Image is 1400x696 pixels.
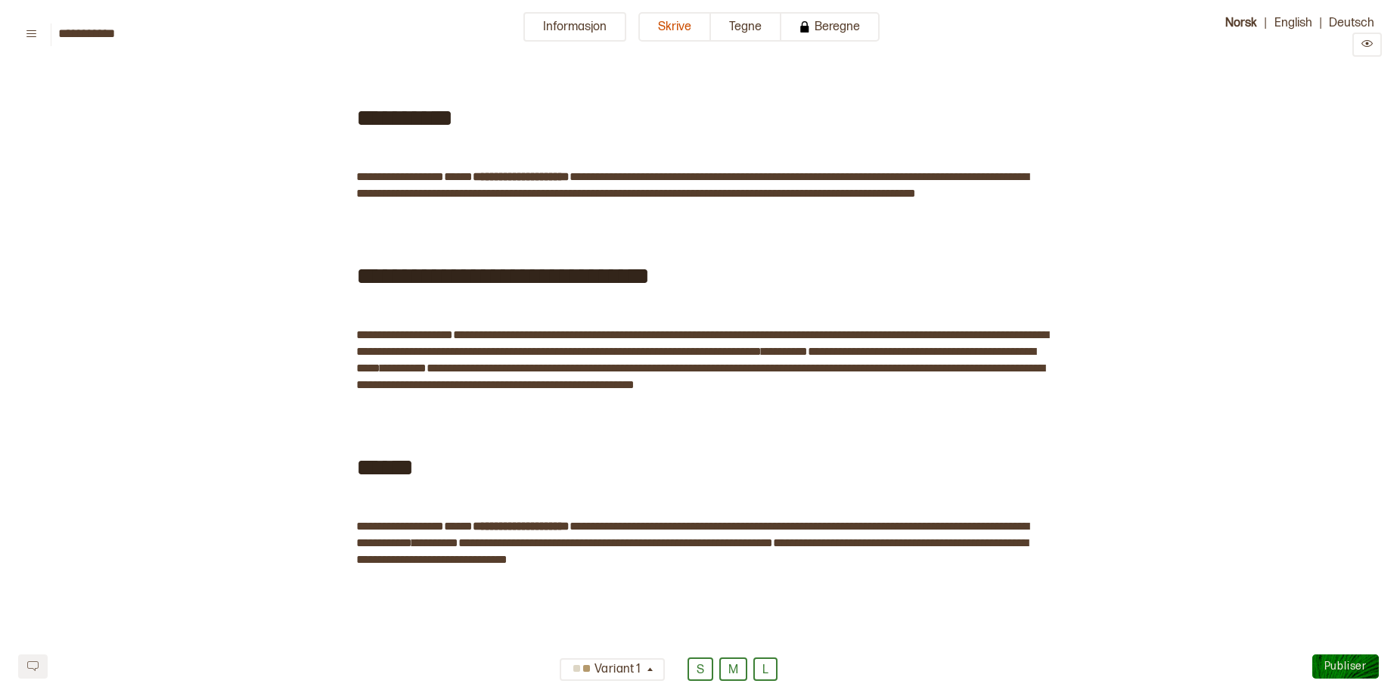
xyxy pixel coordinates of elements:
[638,12,711,42] button: Skrive
[753,657,778,681] button: L
[1218,12,1265,33] button: Norsk
[688,657,713,681] button: S
[1267,12,1320,33] button: English
[711,12,781,57] a: Tegne
[711,12,781,42] button: Tegne
[1312,654,1379,679] button: Publiser
[1352,39,1382,53] a: Preview
[1324,660,1367,673] span: Publiser
[1321,12,1382,33] button: Deutsch
[1352,33,1382,57] button: Preview
[569,657,644,682] div: Variant 1
[1193,12,1382,57] div: | |
[523,12,626,42] button: Informasjon
[781,12,880,42] button: Beregne
[719,657,747,681] button: M
[1361,38,1373,49] svg: Preview
[638,12,711,57] a: Skrive
[781,12,880,57] a: Beregne
[560,658,665,681] button: Variant 1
